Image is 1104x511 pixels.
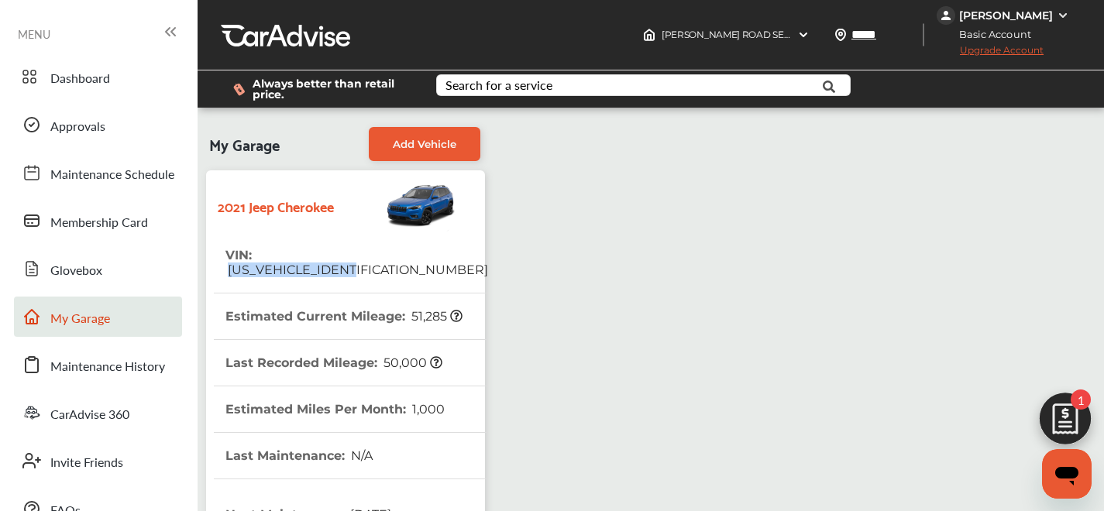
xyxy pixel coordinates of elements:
span: Add Vehicle [393,138,456,150]
span: 1,000 [410,402,445,417]
span: MENU [18,28,50,40]
img: header-home-logo.8d720a4f.svg [643,29,655,41]
span: Always better than retail price. [253,78,411,100]
img: header-divider.bc55588e.svg [923,23,924,46]
span: My Garage [209,127,280,161]
span: Membership Card [50,213,148,233]
a: Approvals [14,105,182,145]
img: edit-cartIcon.11d11f9a.svg [1028,386,1102,460]
img: header-down-arrow.9dd2ce7d.svg [797,29,810,41]
span: 51,285 [409,309,463,324]
a: Membership Card [14,201,182,241]
div: Search for a service [445,79,552,91]
span: Upgrade Account [937,44,1044,63]
a: Add Vehicle [369,127,480,161]
a: Invite Friends [14,441,182,481]
th: Last Recorded Mileage : [225,340,442,386]
a: Glovebox [14,249,182,289]
span: CarAdvise 360 [50,405,129,425]
img: WGsFRI8htEPBVLJbROoPRyZpYNWhNONpIPPETTm6eUC0GeLEiAAAAAElFTkSuQmCC [1057,9,1069,22]
img: dollor_label_vector.a70140d1.svg [233,83,245,96]
th: Last Maintenance : [225,433,373,478]
span: Dashboard [50,69,110,89]
th: VIN : [225,232,488,293]
span: Invite Friends [50,453,123,473]
a: CarAdvise 360 [14,393,182,433]
span: 1 [1071,389,1091,410]
span: Maintenance Schedule [50,165,174,185]
th: Estimated Miles Per Month : [225,386,445,432]
a: Maintenance History [14,345,182,385]
div: [PERSON_NAME] [959,9,1053,22]
strong: 2021 Jeep Cherokee [218,194,334,218]
a: Maintenance Schedule [14,153,182,193]
a: Dashboard [14,57,182,97]
span: Basic Account [938,26,1043,43]
span: 50,000 [381,355,442,370]
img: Vehicle [334,178,456,232]
span: Glovebox [50,261,102,281]
span: [US_VEHICLE_IDENTIFICATION_NUMBER] [225,262,488,277]
span: N/A [349,448,373,463]
img: location_vector.a44bc228.svg [834,29,847,41]
img: jVpblrzwTbfkPYzPPzSLxeg0AAAAASUVORK5CYII= [937,6,955,25]
th: Estimated Current Mileage : [225,293,463,339]
span: My Garage [50,309,110,329]
span: Maintenance History [50,357,165,377]
iframe: Button to launch messaging window [1042,449,1092,499]
span: Approvals [50,117,105,137]
a: My Garage [14,297,182,337]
